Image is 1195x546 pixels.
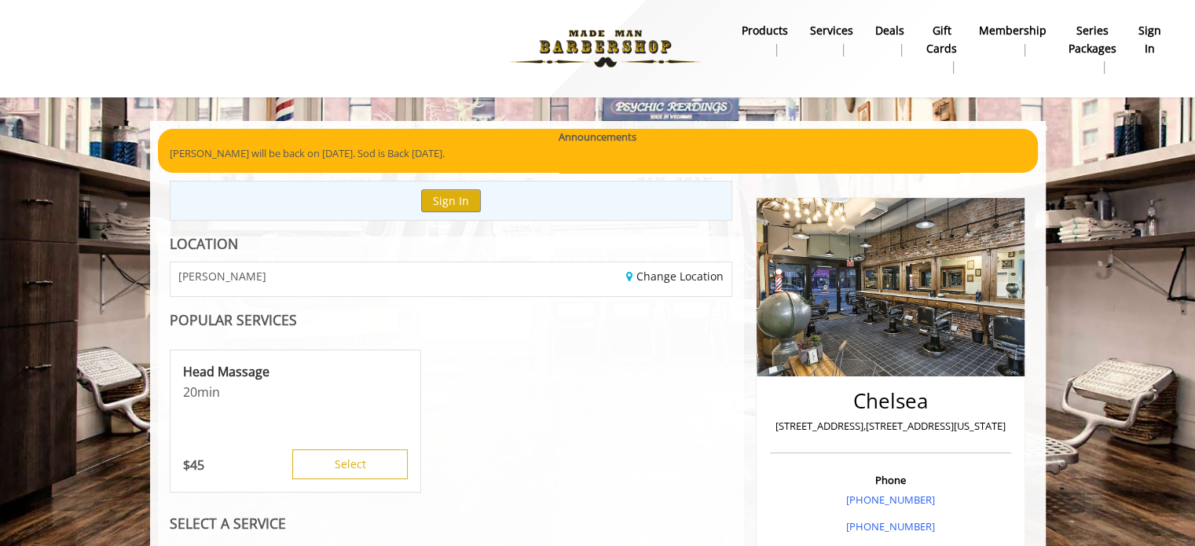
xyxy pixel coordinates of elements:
button: Sign In [421,189,481,212]
b: products [742,22,788,39]
b: Deals [875,22,904,39]
span: [PERSON_NAME] [178,270,266,282]
div: SELECT A SERVICE [170,516,733,531]
a: [PHONE_NUMBER] [846,519,935,533]
img: Made Man Barbershop logo [497,5,713,92]
a: Series packagesSeries packages [1058,20,1127,78]
a: ServicesServices [799,20,864,60]
span: min [197,383,220,401]
b: Announcements [559,129,636,145]
a: MembershipMembership [968,20,1058,60]
h3: Phone [774,475,1007,486]
a: DealsDeals [864,20,915,60]
p: [STREET_ADDRESS],[STREET_ADDRESS][US_STATE] [774,418,1007,434]
b: Services [810,22,853,39]
b: LOCATION [170,234,238,253]
span: $ [183,456,190,474]
p: Head Massage [183,363,408,380]
a: Change Location [626,269,724,284]
h2: Chelsea [774,390,1007,412]
a: [PHONE_NUMBER] [846,493,935,507]
a: sign insign in [1127,20,1172,60]
b: sign in [1138,22,1161,57]
button: Select [292,449,408,479]
b: Membership [979,22,1047,39]
b: Series packages [1069,22,1116,57]
p: 20 [183,383,408,401]
b: POPULAR SERVICES [170,310,297,329]
a: Productsproducts [731,20,799,60]
p: [PERSON_NAME] will be back on [DATE]. Sod is Back [DATE]. [170,145,1026,162]
p: 45 [183,456,204,474]
b: gift cards [926,22,957,57]
a: Gift cardsgift cards [915,20,968,78]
